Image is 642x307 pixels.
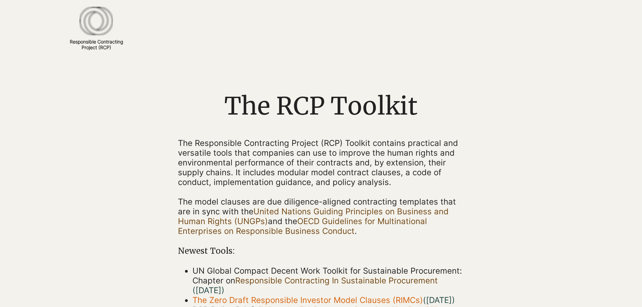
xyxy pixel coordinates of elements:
[178,216,427,236] a: OECD Guidelines for Multinational Enterprises on Responsible Business Conduct
[70,39,123,50] a: Responsible ContractingProject (RCP)
[235,276,438,285] a: Responsible Contracting In Sustainable Procurement
[224,91,418,121] span: The RCP Toolkit
[178,246,235,256] span: Newest Tools:
[192,285,224,295] span: ([DATE])
[192,266,462,295] span: UN Global Compact Decent Work Toolkit for Sustainable Procurement: Chapter on
[423,295,452,305] span: (
[452,295,455,305] a: )
[178,207,449,226] a: United Nations Guiding Principles on Business and Human Rights (UNGPs)
[192,295,423,305] a: The Zero Draft Responsible Investor Model Clauses (RIMCs)
[426,295,452,305] a: [DATE]
[178,138,458,187] span: The Responsible Contracting Project (RCP) Toolkit contains practical and versatile tools that com...
[178,197,456,236] span: The model clauses are due diligence-aligned contracting templates that are in sync with the and t...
